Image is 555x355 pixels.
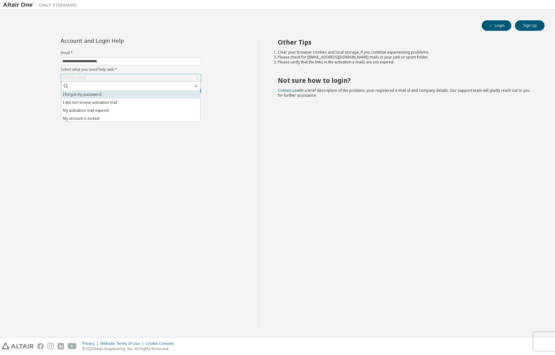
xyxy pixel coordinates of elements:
[278,60,534,65] li: Please verify that the links in the activation e-mails are not expired.
[146,341,177,346] div: Cookie Consent
[100,341,146,346] div: Website Terms of Use
[37,343,44,349] img: facebook.svg
[3,2,80,8] img: Altair One
[482,20,511,31] button: Login
[62,75,86,80] div: Click to select
[47,343,54,349] img: instagram.svg
[278,38,534,46] h2: Other Tips
[61,91,200,99] li: I forgot my password
[278,50,534,55] li: Clear your browser cookies and local storage, if you continue experiencing problems.
[61,38,173,43] div: Account and Login Help
[278,88,530,98] span: with a brief description of the problem, your registered e-mail id and company details. Our suppo...
[278,88,297,93] a: Contact us
[278,55,534,60] li: Please check for [EMAIL_ADDRESS][DOMAIN_NAME] mails in your junk or spam folder.
[58,343,64,349] img: linkedin.svg
[82,341,100,346] div: Privacy
[61,74,201,82] div: Click to select
[68,343,77,349] img: youtube.svg
[515,20,545,31] button: Sign Up
[2,343,34,349] img: altair_logo.svg
[61,50,201,55] label: Email
[61,67,201,72] label: Select what you need help with
[82,346,177,351] p: © 2025 Altair Engineering, Inc. All Rights Reserved.
[278,76,534,84] h2: Not sure how to login?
